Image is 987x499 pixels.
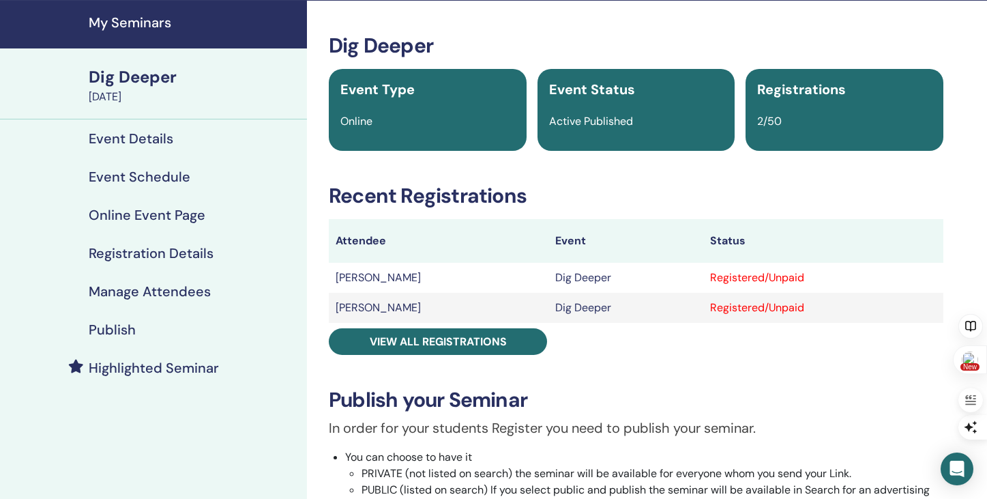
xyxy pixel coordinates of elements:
th: Status [703,219,943,263]
h4: My Seminars [89,14,299,31]
span: Event Type [340,81,415,98]
th: Attendee [329,219,548,263]
li: PRIVATE (not listed on search) the seminar will be available for everyone whom you send your Link. [362,466,943,482]
span: Registrations [757,81,846,98]
h3: Recent Registrations [329,184,943,208]
div: Registered/Unpaid [710,270,936,286]
div: Dig Deeper [89,66,299,89]
td: Dig Deeper [548,293,703,323]
div: Open Intercom Messenger [941,453,973,485]
span: Online [340,114,372,128]
span: Active Published [549,114,633,128]
div: [DATE] [89,89,299,105]
a: View all registrations [329,328,547,355]
td: Dig Deeper [548,263,703,293]
h4: Event Details [89,130,173,147]
h4: Event Schedule [89,169,190,185]
h4: Online Event Page [89,207,205,223]
div: Registered/Unpaid [710,300,936,316]
h3: Dig Deeper [329,33,943,58]
a: Dig Deeper[DATE] [80,66,307,105]
h3: Publish your Seminar [329,388,943,412]
span: View all registrations [370,334,507,349]
h4: Highlighted Seminar [89,360,219,376]
th: Event [548,219,703,263]
td: [PERSON_NAME] [329,263,548,293]
span: 2/50 [757,114,782,128]
p: In order for your students Register you need to publish your seminar. [329,418,943,438]
h4: Registration Details [89,245,213,261]
h4: Publish [89,322,136,338]
h4: Manage Attendees [89,283,211,300]
td: [PERSON_NAME] [329,293,548,323]
span: Event Status [549,81,635,98]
